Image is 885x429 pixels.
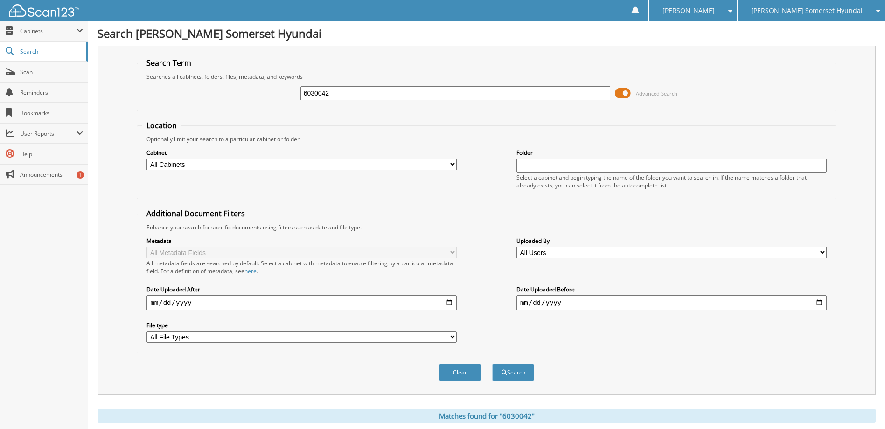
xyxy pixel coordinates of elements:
[20,130,77,138] span: User Reports
[516,237,827,245] label: Uploaded By
[20,89,83,97] span: Reminders
[20,109,83,117] span: Bookmarks
[20,48,82,55] span: Search
[142,73,831,81] div: Searches all cabinets, folders, files, metadata, and keywords
[662,8,715,14] span: [PERSON_NAME]
[142,208,250,219] legend: Additional Document Filters
[98,26,876,41] h1: Search [PERSON_NAME] Somerset Hyundai
[142,223,831,231] div: Enhance your search for specific documents using filters such as date and file type.
[492,364,534,381] button: Search
[244,267,257,275] a: here
[142,135,831,143] div: Optionally limit your search to a particular cabinet or folder
[516,285,827,293] label: Date Uploaded Before
[439,364,481,381] button: Clear
[77,171,84,179] div: 1
[146,259,457,275] div: All metadata fields are searched by default. Select a cabinet with metadata to enable filtering b...
[142,120,181,131] legend: Location
[516,149,827,157] label: Folder
[20,68,83,76] span: Scan
[142,58,196,68] legend: Search Term
[751,8,863,14] span: [PERSON_NAME] Somerset Hyundai
[146,237,457,245] label: Metadata
[20,171,83,179] span: Announcements
[146,149,457,157] label: Cabinet
[516,173,827,189] div: Select a cabinet and begin typing the name of the folder you want to search in. If the name match...
[146,321,457,329] label: File type
[516,295,827,310] input: end
[146,285,457,293] label: Date Uploaded After
[98,409,876,423] div: Matches found for "6030042"
[636,90,677,97] span: Advanced Search
[146,295,457,310] input: start
[9,4,79,17] img: scan123-logo-white.svg
[20,150,83,158] span: Help
[20,27,77,35] span: Cabinets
